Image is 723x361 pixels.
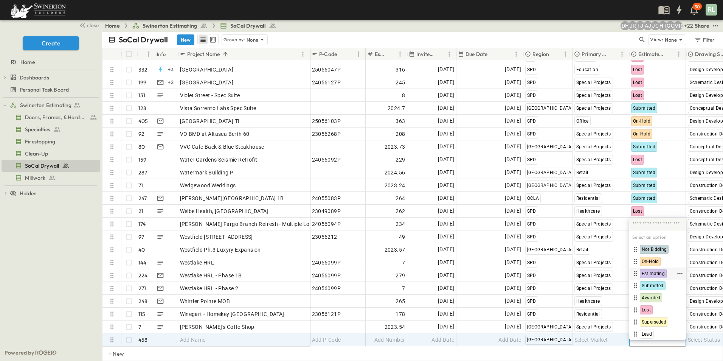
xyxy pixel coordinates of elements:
[505,207,521,215] span: [DATE]
[576,196,600,201] span: Residential
[180,220,328,228] span: [PERSON_NAME] Fargo Branch Refresh - Multiple Locations
[25,138,55,145] span: Firestopping
[187,50,220,58] p: Project Name
[180,272,242,279] span: Westlake HRL - Phase 1B
[636,21,645,30] div: Francisco J. Sanchez (frsanchez@swinerton.com)
[180,182,236,189] span: Wedgewood Weddings
[2,123,100,135] div: Specialtiestest
[177,34,194,45] button: New
[25,150,48,157] span: Clean-Up
[438,258,454,267] span: [DATE]
[505,181,521,190] span: [DATE]
[247,36,259,44] p: None
[633,170,656,175] span: Submitted
[527,80,536,85] span: SPD
[576,299,600,304] span: Healthcare
[223,36,245,44] p: Group by:
[138,104,147,112] p: 128
[642,271,665,277] span: Estimating
[396,66,405,73] span: 316
[180,117,240,125] span: [GEOGRAPHIC_DATA] TI
[20,86,69,93] span: Personal Task Board
[527,234,536,240] span: SPD
[609,50,617,58] button: Sort
[385,143,405,151] span: 2023.73
[138,207,143,215] p: 21
[2,99,100,111] div: Swinerton Estimatingtest
[2,148,100,160] div: Clean-Uptest
[438,207,454,215] span: [DATE]
[220,22,276,30] a: SoCal Drywall
[551,50,559,58] button: Sort
[576,234,611,240] span: Special Projects
[642,307,651,313] span: Lost
[144,50,153,59] button: Menu
[527,118,536,124] span: SPD
[180,195,284,202] span: [PERSON_NAME][GEOGRAPHIC_DATA] 1B
[438,168,454,177] span: [DATE]
[665,36,677,44] p: None
[706,4,717,16] div: RL
[527,286,536,291] span: SPD
[576,221,611,227] span: Special Projects
[138,169,147,176] p: 287
[527,196,539,201] span: OCLA
[438,78,454,87] span: [DATE]
[527,221,536,227] span: SPD
[617,50,627,59] button: Menu
[387,50,396,58] button: Sort
[138,195,147,202] p: 247
[631,269,675,278] div: Estimating
[138,285,146,292] p: 271
[180,130,250,138] span: VO BMD at Altasea Berth 60
[180,143,264,151] span: VVC Cafe Back & Blue Steakhouse
[298,50,307,59] button: Menu
[666,21,675,30] div: Gerrad Gerber (gerrad.gerber@swinerton.com)
[505,142,521,151] span: [DATE]
[438,245,454,254] span: [DATE]
[438,129,454,138] span: [DATE]
[208,35,217,44] button: kanban view
[199,35,208,44] button: row view
[633,93,642,98] span: Lost
[505,219,521,228] span: [DATE]
[230,22,266,30] span: SoCal Drywall
[631,317,684,327] div: Superseded
[631,293,684,302] div: Awarded
[438,297,454,305] span: [DATE]
[180,79,234,86] span: [GEOGRAPHIC_DATA]
[20,101,71,109] span: Swinerton Estimating
[695,4,700,10] p: 30
[642,283,664,289] span: Submitted
[631,281,684,290] div: Submitted
[20,190,37,197] span: Hidden
[576,247,588,252] span: Retail
[505,284,521,293] span: [DATE]
[505,104,521,112] span: [DATE]
[629,231,686,243] h6: Select an option
[505,232,521,241] span: [DATE]
[402,259,405,266] span: 7
[10,72,99,83] a: Dashboards
[576,131,611,137] span: Special Projects
[505,322,521,331] span: [DATE]
[705,3,718,16] button: RL
[180,169,234,176] span: Watermark Building P
[312,195,341,202] span: 24055083P
[658,21,667,30] div: Haaris Tahmas (haaris.tahmas@swinerton.com)
[180,207,268,215] span: Welbe Health, [GEOGRAPHIC_DATA]
[138,156,147,163] p: 159
[576,144,611,149] span: Special Projects
[642,246,667,252] span: Not Bidding
[105,22,281,30] nav: breadcrumbs
[576,260,611,265] span: Special Projects
[138,79,147,86] p: 199
[312,207,341,215] span: 23049089P
[166,65,175,74] div: + 3
[396,310,405,318] span: 178
[465,50,487,58] p: Due Date
[576,273,611,278] span: Special Projects
[76,20,100,30] button: close
[138,259,147,266] p: 144
[338,50,347,58] button: Sort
